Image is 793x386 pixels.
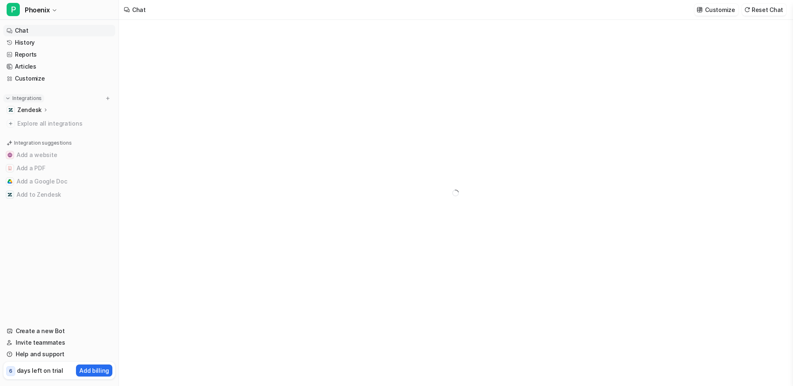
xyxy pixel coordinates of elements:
a: Chat [3,25,115,36]
button: Reset Chat [742,4,786,16]
a: Reports [3,49,115,60]
img: Zendesk [8,107,13,112]
a: Help and support [3,348,115,360]
img: Add a website [7,152,12,157]
button: Add a PDFAdd a PDF [3,162,115,175]
span: Phoenix [25,4,50,16]
a: Articles [3,61,115,72]
p: 6 [9,367,12,375]
button: Add a websiteAdd a website [3,148,115,162]
img: explore all integrations [7,119,15,128]
a: Customize [3,73,115,84]
img: expand menu [5,95,11,101]
p: Zendesk [17,106,42,114]
p: Add billing [79,366,109,375]
div: Chat [132,5,146,14]
a: Invite teammates [3,337,115,348]
span: P [7,3,20,16]
button: Add a Google DocAdd a Google Doc [3,175,115,188]
img: reset [744,7,750,13]
button: Add to ZendeskAdd to Zendesk [3,188,115,201]
p: days left on trial [17,366,63,375]
a: Explore all integrations [3,118,115,129]
img: Add a Google Doc [7,179,12,184]
img: customize [697,7,703,13]
img: menu_add.svg [105,95,111,101]
a: History [3,37,115,48]
img: Add a PDF [7,166,12,171]
a: Create a new Bot [3,325,115,337]
button: Integrations [3,94,44,102]
p: Integration suggestions [14,139,71,147]
button: Customize [694,4,738,16]
p: Integrations [12,95,42,102]
p: Customize [705,5,735,14]
span: Explore all integrations [17,117,112,130]
img: Add to Zendesk [7,192,12,197]
button: Add billing [76,365,112,376]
